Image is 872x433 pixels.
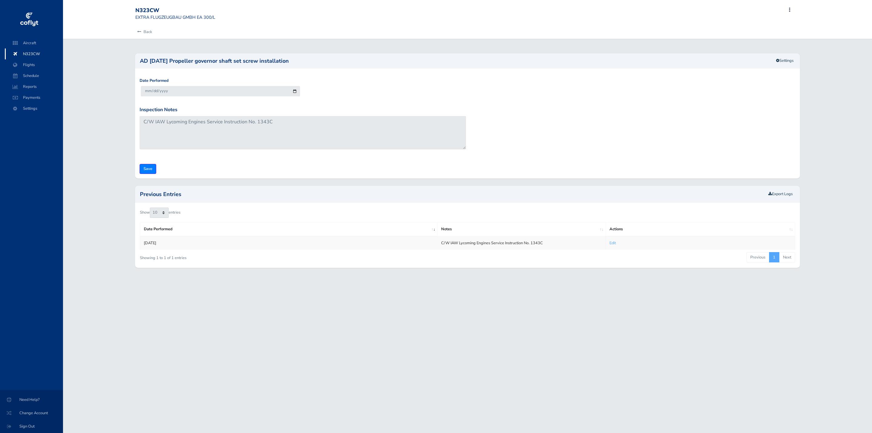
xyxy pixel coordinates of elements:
th: Date Performed: activate to sort column ascending [140,222,437,236]
th: Actions: activate to sort column ascending [606,222,795,236]
a: Edit [609,240,616,246]
td: C/W IAW Lycoming Engines Service Instruction No. 1343C [437,236,606,250]
h2: Previous Entries [140,192,766,197]
span: Payments [11,92,57,103]
span: Flights [11,59,57,70]
input: Save [140,164,156,174]
td: [DATE] [140,236,437,250]
th: Notes: activate to sort column ascending [437,222,606,236]
textarea: C/W IAW Lycoming Engines Service Instruction No. 1343C [140,116,466,149]
span: Sign Out [7,421,56,432]
a: Back [135,25,152,38]
span: Need Help? [7,394,56,405]
span: Settings [11,103,57,114]
span: N323CW [11,48,57,59]
div: N323CW [135,7,215,14]
span: Reports [11,81,57,92]
select: Showentries [150,208,169,218]
img: coflyt logo [19,11,39,29]
span: Schedule [11,70,57,81]
label: Show entries [140,208,180,218]
small: EXTRA FLUGZEUGBAU GMBH EA 300/L [135,14,215,20]
a: Export Logs [768,191,793,197]
h2: AD [DATE] Propeller governor shaft set screw installation [140,58,795,64]
label: Date Performed [140,78,169,84]
a: 1 [769,252,779,262]
label: Inspection Notes [140,106,177,114]
div: Showing 1 to 1 of 1 entries [140,251,408,261]
a: Settings [772,56,798,66]
span: Aircraft [11,38,57,48]
span: Change Account [7,408,56,418]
